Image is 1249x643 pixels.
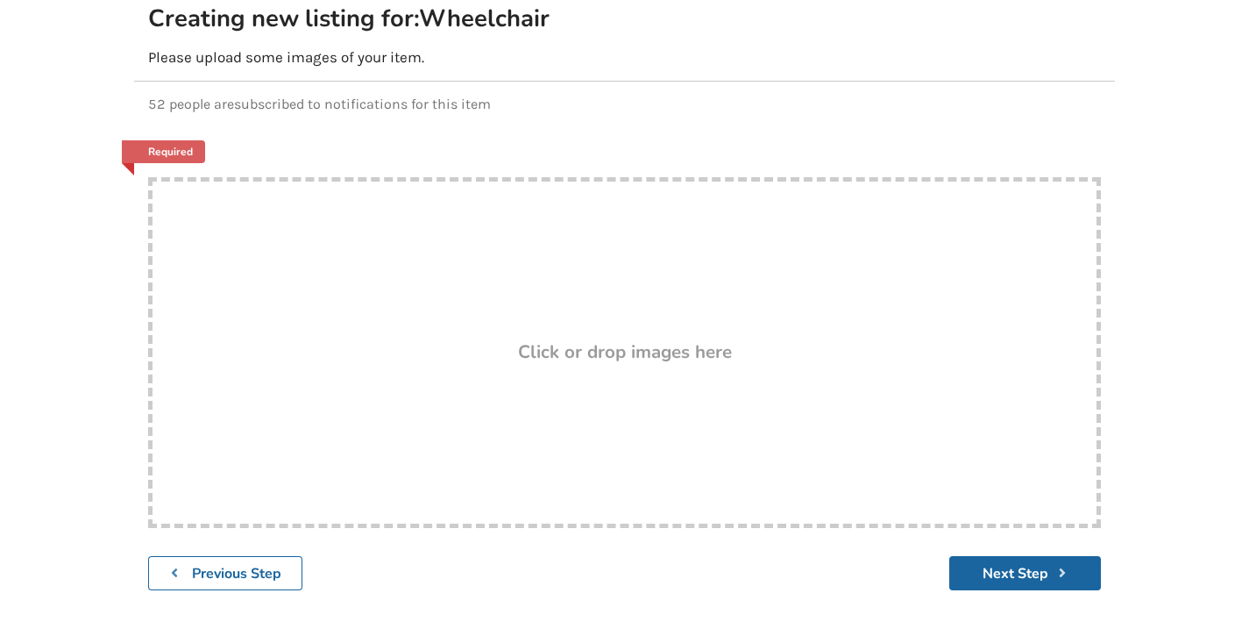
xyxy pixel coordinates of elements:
button: Next Step [949,556,1101,590]
b: Previous Step [192,564,281,583]
h3: Click or drop images here [518,340,732,363]
p: 52 people are subscribed to notifications for this item [148,96,1101,112]
a: Required [122,140,206,163]
button: Previous Step [148,556,302,590]
p: Please upload some images of your item. [148,48,1101,67]
h2: Creating new listing for: Wheelchair [148,4,621,34]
